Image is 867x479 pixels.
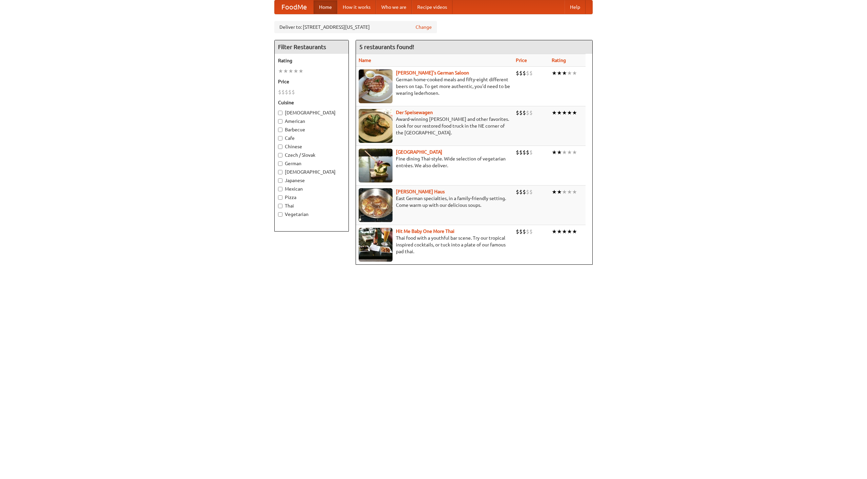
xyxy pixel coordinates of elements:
a: Home [314,0,337,14]
li: ★ [552,69,557,77]
li: $ [529,228,533,235]
li: $ [519,228,523,235]
li: $ [281,88,285,96]
p: Award-winning [PERSON_NAME] and other favorites. Look for our restored food truck in the NE corne... [359,116,510,136]
label: Thai [278,202,345,209]
a: Help [565,0,586,14]
li: ★ [567,149,572,156]
label: [DEMOGRAPHIC_DATA] [278,169,345,175]
li: ★ [278,67,283,75]
a: [GEOGRAPHIC_DATA] [396,149,442,155]
li: ★ [552,109,557,116]
img: satay.jpg [359,149,393,182]
a: [PERSON_NAME]'s German Saloon [396,70,469,75]
input: Japanese [278,178,282,183]
label: Pizza [278,194,345,201]
li: ★ [288,67,293,75]
input: Thai [278,204,282,208]
label: Czech / Slovak [278,152,345,158]
h5: Price [278,78,345,85]
img: esthers.jpg [359,69,393,103]
img: speisewagen.jpg [359,109,393,143]
input: Czech / Slovak [278,153,282,157]
label: Cafe [278,135,345,141]
label: Mexican [278,186,345,192]
label: Chinese [278,143,345,150]
a: Who we are [376,0,412,14]
li: $ [288,88,292,96]
label: American [278,118,345,125]
a: Rating [552,58,566,63]
input: Chinese [278,145,282,149]
li: $ [526,69,529,77]
label: [DEMOGRAPHIC_DATA] [278,109,345,116]
img: kohlhaus.jpg [359,188,393,222]
li: ★ [562,188,567,196]
li: $ [285,88,288,96]
a: Change [416,24,432,30]
li: $ [519,109,523,116]
input: Cafe [278,136,282,140]
label: Vegetarian [278,211,345,218]
li: $ [519,188,523,196]
input: [DEMOGRAPHIC_DATA] [278,170,282,174]
li: ★ [557,228,562,235]
li: $ [278,88,281,96]
input: American [278,119,282,124]
li: $ [516,109,519,116]
label: Barbecue [278,126,345,133]
a: Der Speisewagen [396,110,433,115]
h4: Filter Restaurants [275,40,348,54]
p: Thai food with a youthful bar scene. Try our tropical inspired cocktails, or tuck into a plate of... [359,235,510,255]
li: $ [529,69,533,77]
li: $ [526,149,529,156]
li: $ [516,228,519,235]
img: babythai.jpg [359,228,393,262]
li: ★ [567,188,572,196]
a: FoodMe [275,0,314,14]
label: Japanese [278,177,345,184]
li: ★ [557,69,562,77]
li: $ [523,109,526,116]
li: ★ [572,228,577,235]
p: German home-cooked meals and fifty-eight different beers on tap. To get more authentic, you'd nee... [359,76,510,96]
a: Hit Me Baby One More Thai [396,228,454,234]
li: $ [526,228,529,235]
a: Name [359,58,371,63]
li: $ [523,188,526,196]
li: $ [526,188,529,196]
li: ★ [283,67,288,75]
li: $ [516,188,519,196]
li: ★ [552,188,557,196]
li: ★ [298,67,303,75]
input: Pizza [278,195,282,200]
li: ★ [572,69,577,77]
h5: Cuisine [278,99,345,106]
li: $ [516,149,519,156]
a: [PERSON_NAME] Haus [396,189,445,194]
li: ★ [562,149,567,156]
input: Vegetarian [278,212,282,217]
a: Recipe videos [412,0,452,14]
ng-pluralize: 5 restaurants found! [359,44,414,50]
li: ★ [562,109,567,116]
li: $ [523,149,526,156]
li: ★ [557,149,562,156]
li: $ [519,149,523,156]
li: ★ [567,69,572,77]
li: ★ [552,149,557,156]
li: ★ [562,69,567,77]
li: ★ [557,188,562,196]
li: $ [529,188,533,196]
li: $ [523,228,526,235]
li: ★ [562,228,567,235]
li: ★ [552,228,557,235]
input: Mexican [278,187,282,191]
p: Fine dining Thai-style. Wide selection of vegetarian entrées. We also deliver. [359,155,510,169]
li: $ [529,109,533,116]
